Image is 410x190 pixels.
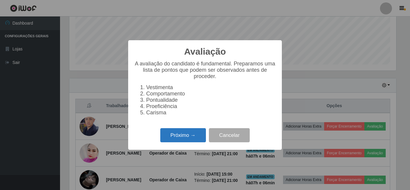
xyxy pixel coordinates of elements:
button: Cancelar [209,128,250,142]
button: Próximo → [160,128,206,142]
h2: Avaliação [184,46,226,57]
li: Pontualidade [146,97,276,103]
li: Comportamento [146,91,276,97]
p: A avaliação do candidato é fundamental. Preparamos uma lista de pontos que podem ser observados a... [134,61,276,80]
li: Proeficiência [146,103,276,110]
li: Carisma [146,110,276,116]
li: Vestimenta [146,84,276,91]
